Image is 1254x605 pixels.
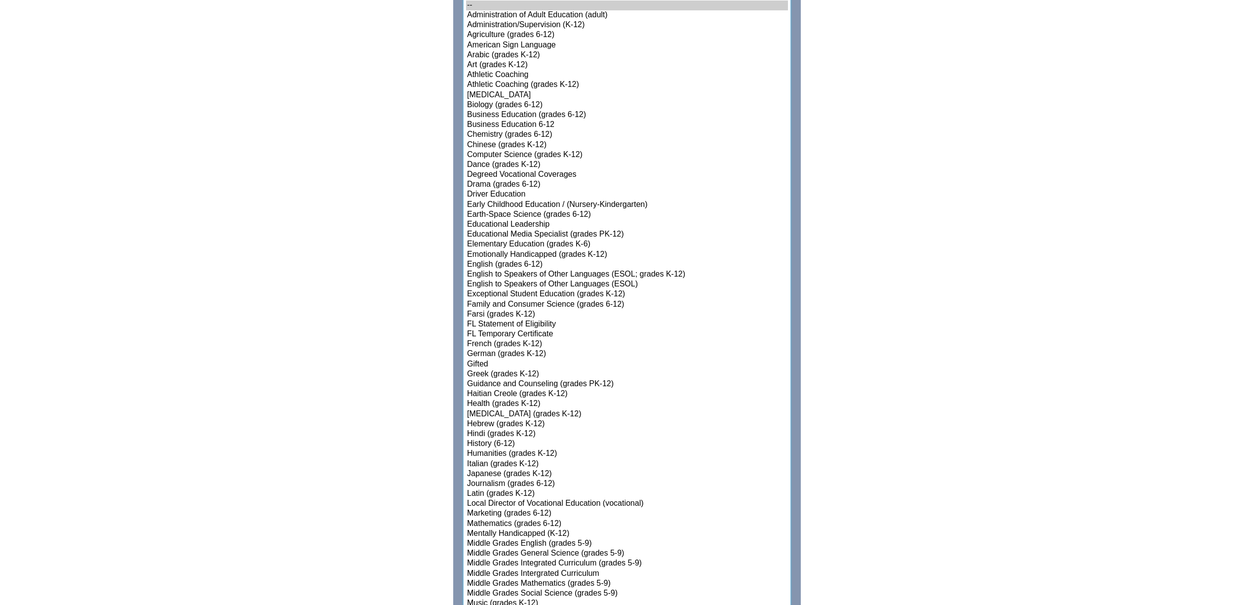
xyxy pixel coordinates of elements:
option: Farsi (grades K-12) [466,310,788,320]
option: Health (grades K-12) [466,399,788,409]
option: Hindi (grades K-12) [466,429,788,439]
option: English to Speakers of Other Languages (ESOL; grades K-12) [466,270,788,280]
option: Mathematics (grades 6-12) [466,519,788,529]
option: Early Childhood Education / (Nursery-Kindergarten) [466,200,788,210]
option: Chinese (grades K-12) [466,140,788,150]
option: Gifted [466,360,788,369]
option: Middle Grades General Science (grades 5-9) [466,549,788,559]
option: French (grades K-12) [466,339,788,349]
option: Middle Grades Mathematics (grades 5-9) [466,579,788,589]
option: FL Temporary Certificate [466,329,788,339]
option: [MEDICAL_DATA] (grades K-12) [466,409,788,419]
option: Middle Grades Social Science (grades 5-9) [466,589,788,599]
option: Arabic (grades K-12) [466,50,788,60]
option: American Sign Language [466,40,788,50]
option: Elementary Education (grades K-6) [466,240,788,249]
option: Marketing (grades 6-12) [466,509,788,519]
option: Hebrew (grades K-12) [466,419,788,429]
option: Latin (grades K-12) [466,489,788,499]
option: Local Director of Vocational Education (vocational) [466,499,788,509]
option: History (6-12) [466,439,788,449]
option: Chemistry (grades 6-12) [466,130,788,140]
option: Haitian Creole (grades K-12) [466,389,788,399]
option: Exceptional Student Education (grades K-12) [466,289,788,299]
option: Middle Grades Intergrated Curriculum [466,569,788,579]
option: -- [466,0,788,10]
option: Journalism (grades 6-12) [466,479,788,489]
option: Humanities (grades K-12) [466,449,788,459]
option: Athletic Coaching [466,70,788,80]
option: Emotionally Handicapped (grades K-12) [466,250,788,260]
option: Agriculture (grades 6-12) [466,30,788,40]
option: Driver Education [466,190,788,200]
option: Administration of Adult Education (adult) [466,10,788,20]
option: Art (grades K-12) [466,60,788,70]
option: Administration/Supervision (K-12) [466,20,788,30]
option: Educational Leadership [466,220,788,230]
option: Family and Consumer Science (grades 6-12) [466,300,788,310]
option: Athletic Coaching (grades K-12) [466,80,788,90]
option: Japanese (grades K-12) [466,469,788,479]
option: Italian (grades K-12) [466,459,788,469]
option: Greek (grades K-12) [466,369,788,379]
option: [MEDICAL_DATA] [466,90,788,100]
option: Educational Media Specialist (grades PK-12) [466,230,788,240]
option: Biology (grades 6-12) [466,100,788,110]
option: Middle Grades English (grades 5-9) [466,539,788,549]
option: German (grades K-12) [466,349,788,359]
option: Dance (grades K-12) [466,160,788,170]
option: Business Education (grades 6-12) [466,110,788,120]
option: English to Speakers of Other Languages (ESOL) [466,280,788,289]
option: Computer Science (grades K-12) [466,150,788,160]
option: Degreed Vocational Coverages [466,170,788,180]
option: English (grades 6-12) [466,260,788,270]
option: Earth-Space Science (grades 6-12) [466,210,788,220]
option: Business Education 6-12 [466,120,788,130]
option: Drama (grades 6-12) [466,180,788,190]
option: Middle Grades Integrated Curriculum (grades 5-9) [466,559,788,568]
option: Mentally Handicapped (K-12) [466,529,788,539]
option: FL Statement of Eligibility [466,320,788,329]
option: Guidance and Counseling (grades PK-12) [466,379,788,389]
